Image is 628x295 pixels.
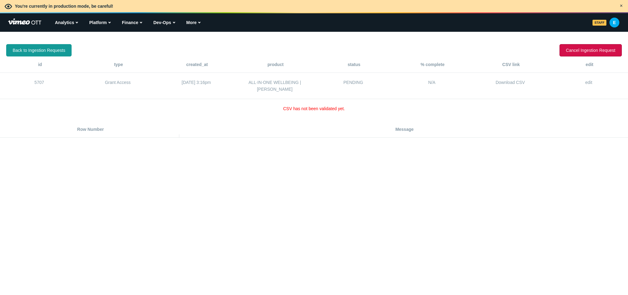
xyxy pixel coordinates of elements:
strong: type [114,62,123,67]
span: Platform [89,19,107,26]
span: Analytics [55,19,74,26]
th: Message [179,121,628,138]
button: × [618,2,625,10]
a: Download CSV [496,80,525,85]
button: Finance [120,13,144,32]
button: Dev-Ops [152,13,177,32]
strong: edit [586,62,593,67]
strong: created_at [186,62,208,67]
strong: id [38,62,42,67]
button: Platform [87,13,113,32]
img: 5bd4ae84c6d4a692eb86bf5dc3128d69.png [609,18,619,27]
span: Finance [122,19,138,26]
td: [DATE] 3:16pm [157,73,235,99]
img: Vimeo Powers Your Video Business [8,19,41,27]
span: You're currently in production mode, be careful! [15,4,113,9]
td: Grant Access [78,73,157,99]
td: N/A [393,73,471,99]
td: ALL·IN·ONE WELLBEING | [PERSON_NAME] [235,73,314,99]
strong: CSV link [502,62,520,67]
a: Back to Ingestion Requests [6,44,72,56]
input: Cancel Ingestion Request [559,44,622,56]
img: eye-dee90c97f74bebac14aeaeacdca8e7234df0daebcbbe10d05e44006d736b97c1.svg [5,3,12,10]
strong: status [348,62,360,67]
td: PENDING [314,73,393,99]
span: More [186,19,197,26]
strong: product [268,62,284,67]
strong: % complete [421,62,445,67]
a: edit [585,80,593,85]
button: E [591,13,624,32]
button: Analytics [53,13,80,32]
span: Dev-Ops [153,19,171,26]
button: More [185,13,202,32]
